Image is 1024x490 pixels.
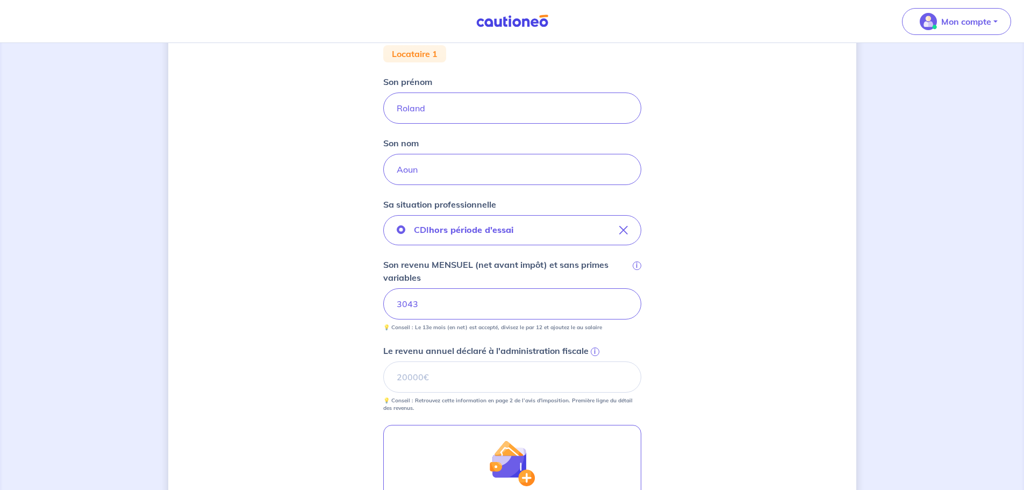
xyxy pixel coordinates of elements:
button: CDIhors période d'essai [383,215,641,245]
p: Le revenu annuel déclaré à l'administration fiscale [383,344,589,357]
img: Cautioneo [472,15,553,28]
input: 20000€ [383,361,641,393]
input: John [383,93,641,124]
span: i [633,261,641,270]
span: i [591,347,599,356]
div: Locataire 1 [383,45,446,62]
p: Sa situation professionnelle [383,198,496,211]
img: illu_wallet.svg [489,440,535,486]
input: Ex : 1 500 € net/mois [383,288,641,319]
p: Son nom [383,137,419,150]
p: Son prénom [383,75,432,88]
p: Son revenu MENSUEL (net avant impôt) et sans primes variables [383,258,631,284]
p: Mon compte [941,15,991,28]
input: Doe [383,154,641,185]
p: 💡 Conseil : Retrouvez cette information en page 2 de l’avis d'imposition. Première ligne du détai... [383,397,641,412]
p: 💡 Conseil : Le 13e mois (en net) est accepté, divisez le par 12 et ajoutez le au salaire [383,324,602,331]
p: CDI [414,223,513,236]
strong: hors période d'essai [429,224,513,235]
img: illu_account_valid_menu.svg [920,13,937,30]
button: illu_account_valid_menu.svgMon compte [902,8,1011,35]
